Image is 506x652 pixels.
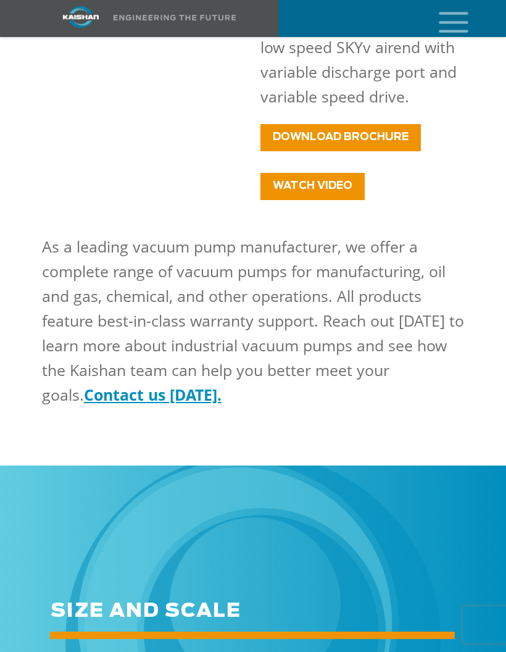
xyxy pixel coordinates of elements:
[84,384,222,405] a: Contact us [DATE].
[434,8,455,29] a: mobile menu
[273,180,352,191] span: WATCH VIDEO
[42,234,464,407] p: As a leading vacuum pump manufacturer, we offer a complete range of vacuum pumps for manufacturin...
[35,6,127,28] img: kaishan logo
[260,173,365,200] a: WATCH VIDEO
[273,132,409,142] span: DOWNLOAD BROCHURE
[260,124,421,151] a: DOWNLOAD BROCHURE
[114,15,236,20] img: Engineering the future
